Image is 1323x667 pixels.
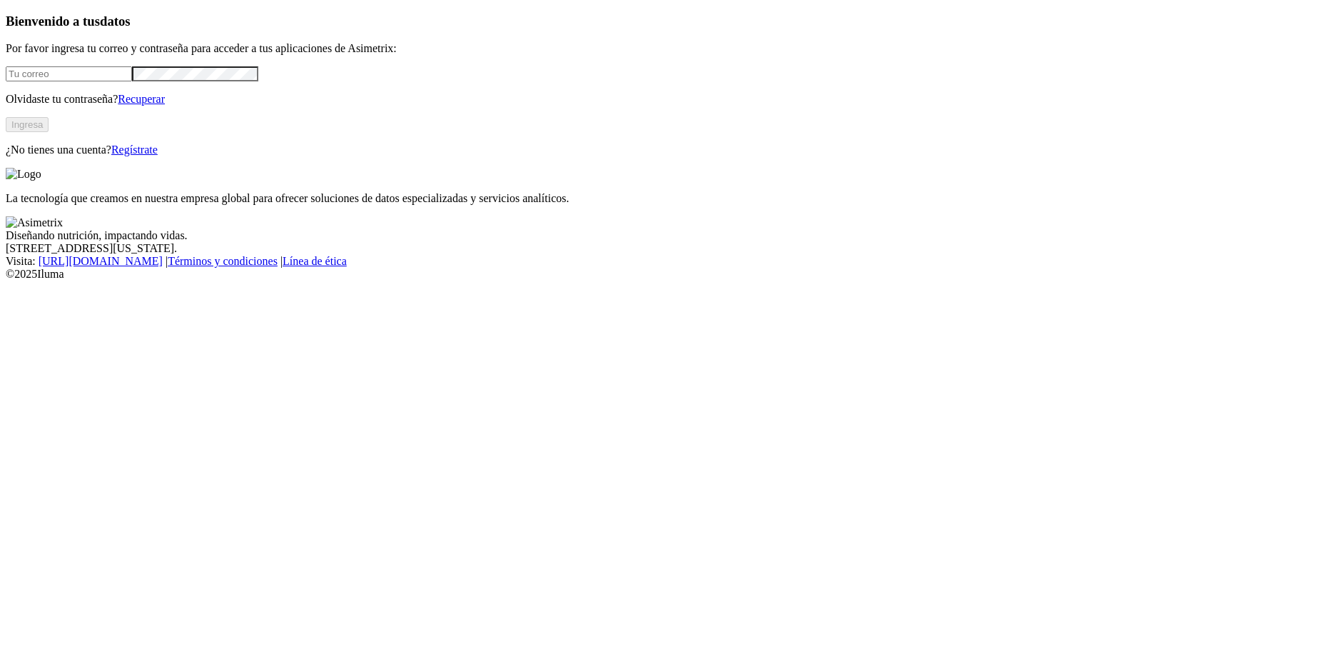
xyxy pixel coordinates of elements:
[6,229,1317,242] div: Diseñando nutrición, impactando vidas.
[6,255,1317,268] div: Visita : | |
[6,192,1317,205] p: La tecnología que creamos en nuestra empresa global para ofrecer soluciones de datos especializad...
[6,168,41,181] img: Logo
[39,255,163,267] a: [URL][DOMAIN_NAME]
[6,144,1317,156] p: ¿No tienes una cuenta?
[283,255,347,267] a: Línea de ética
[6,117,49,132] button: Ingresa
[6,66,132,81] input: Tu correo
[118,93,165,105] a: Recuperar
[100,14,131,29] span: datos
[6,242,1317,255] div: [STREET_ADDRESS][US_STATE].
[6,14,1317,29] h3: Bienvenido a tus
[6,216,63,229] img: Asimetrix
[6,93,1317,106] p: Olvidaste tu contraseña?
[6,42,1317,55] p: Por favor ingresa tu correo y contraseña para acceder a tus aplicaciones de Asimetrix:
[111,144,158,156] a: Regístrate
[168,255,278,267] a: Términos y condiciones
[6,268,1317,281] div: © 2025 Iluma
